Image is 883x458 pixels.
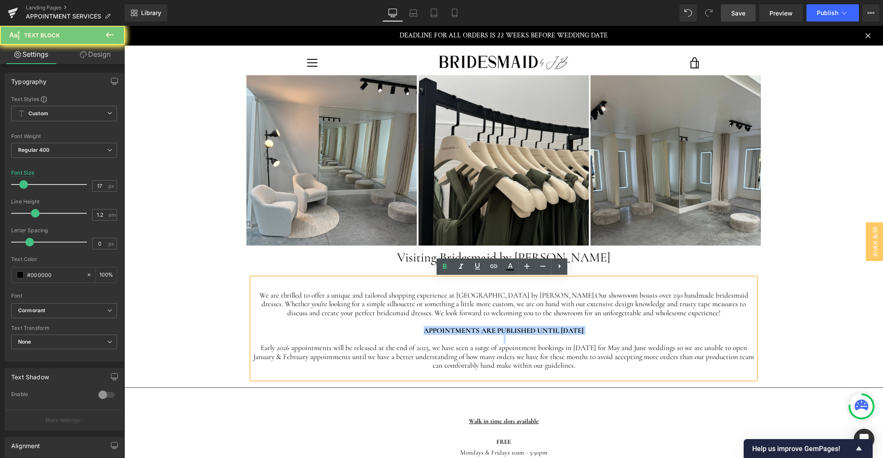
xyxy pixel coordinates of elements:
a: Mobile [444,4,465,22]
a: Desktop [382,4,403,22]
div: Typography [11,73,46,85]
div: Text Transform [11,325,117,331]
img: Bridesmaidbyjb [310,24,449,50]
strong: APPOINTMENTS ARE PUBLISHED UNTIL [DATE] [299,300,459,309]
button: Show survey - Help us improve GemPages! [752,443,864,454]
button: More [862,4,880,22]
div: % [96,267,117,283]
b: None [18,338,31,345]
div: Early 2026 appointments will be released at the end of 2025, we have seen a surge of appointment ... [128,318,631,344]
b: Regular 400 [18,147,50,153]
b: Custom [28,110,48,117]
div: Font [11,293,117,299]
p: More settings [46,416,80,424]
span: Text Block [24,32,60,39]
div: Text Color [11,256,117,262]
button: More settings [5,410,123,430]
i: Cormorant [18,307,45,314]
span: Mondays & Fridays 10am - 3:30pm [336,423,423,430]
span: px [108,183,116,189]
span: em [108,212,116,218]
span: Library [141,9,161,17]
button: Publish [806,4,859,22]
div: Letter Spacing [11,227,117,234]
span: Publish [817,9,838,16]
div: Text Styles [11,95,117,102]
div: Open Intercom Messenger [854,429,874,449]
a: Laptop [403,4,424,22]
strong: FREE [372,412,387,420]
a: Tablet [424,4,444,22]
div: Enable [11,391,90,400]
u: Walk in time slots available [345,391,414,399]
div: Font Weight [11,133,117,139]
undefined: We are thrilled to offer a unique and tailored shopping experience at [GEOGRAPHIC_DATA] by [PERSO... [135,265,471,274]
a: Design [64,45,126,64]
div: Alignment [11,437,40,449]
a: Preview [759,4,803,22]
div: Text Shadow [11,369,49,381]
span: px [108,241,116,246]
span: Preview [769,9,793,18]
a: New Library [125,4,167,22]
span: Our showroom boasts over 250 handmade bridesmaid dresses. Whether you're looking for a simple sil... [137,265,624,292]
button: Redo [700,4,717,22]
button: Undo [680,4,697,22]
input: Color [27,270,82,280]
span: APPOINTMENT SERVICES [26,13,101,20]
span: Help us improve GemPages! [752,445,854,453]
a: Landing Pages [26,4,125,11]
span: Save [731,9,745,18]
div: Line Height [11,199,117,205]
div: Font Size [11,170,35,176]
span: New Popup [741,197,759,235]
